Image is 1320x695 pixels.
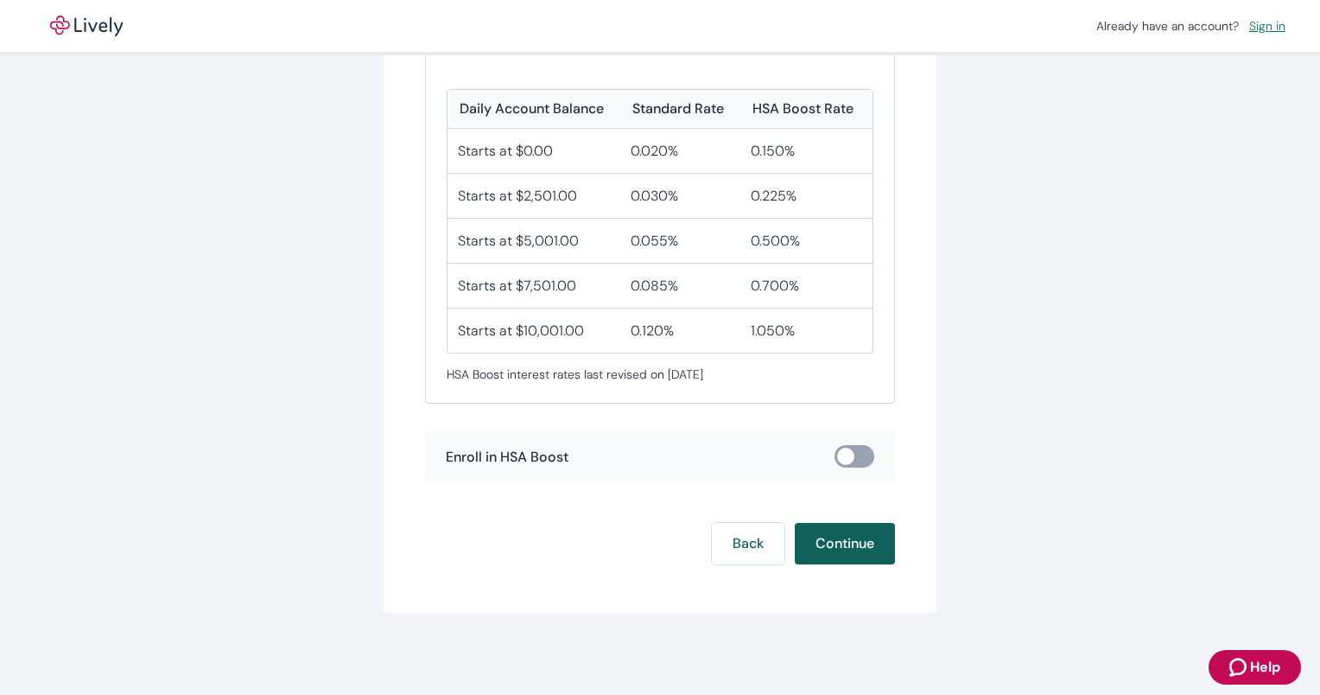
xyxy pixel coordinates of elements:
div: 0.500% [740,218,873,263]
img: Lively [38,16,135,36]
div: 0.225% [740,173,873,218]
div: Starts at $2,501.00 [447,173,620,218]
div: Standard Rate [632,99,724,118]
div: HSA Boost rates (5 tiers) [447,68,873,382]
div: 0.055% [620,218,740,263]
span: HSA Boost interest rates last revised on [DATE] [447,367,873,382]
div: Daily Account Balance [460,99,604,118]
button: Zendesk support iconHelp [1209,650,1301,685]
svg: Zendesk support icon [1229,657,1250,678]
div: 0.020% [620,128,740,173]
div: Starts at $7,501.00 [447,263,620,308]
div: 0.700% [740,263,873,308]
div: 0.030% [620,173,740,218]
div: Starts at $5,001.00 [447,218,620,263]
button: Back [712,523,784,564]
div: Starts at $10,001.00 [447,308,620,353]
button: Continue [795,523,895,564]
div: 0.085% [620,263,740,308]
div: 0.120% [620,308,740,353]
div: Already have an account? [1096,17,1292,35]
div: 0.150% [740,128,873,173]
span: Enroll in HSA Boost [446,449,568,465]
a: Sign in [1242,15,1292,37]
div: Starts at $0.00 [447,128,620,173]
div: 1.050% [740,308,873,353]
div: HSA Boost Rate [752,99,854,118]
span: Help [1250,657,1280,678]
